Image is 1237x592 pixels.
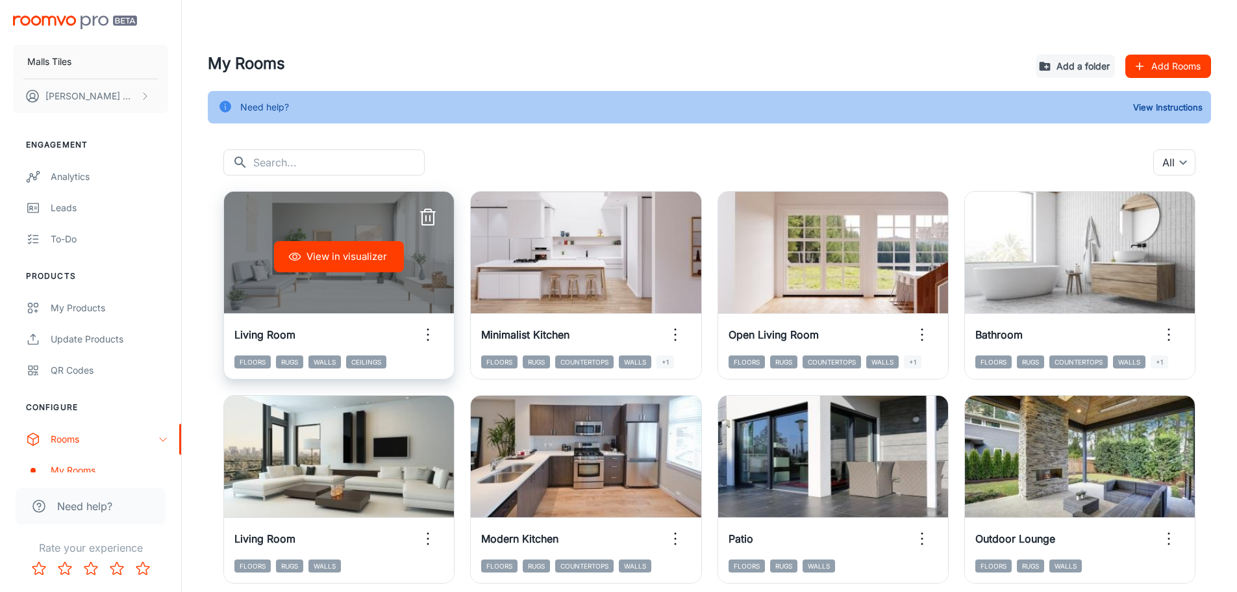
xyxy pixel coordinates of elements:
[523,560,550,573] span: Rugs
[555,355,614,368] span: Countertops
[78,556,104,582] button: Rate 3 star
[51,232,168,246] div: To-do
[234,327,295,342] h6: Living Room
[45,89,137,103] p: [PERSON_NAME] Naicker
[1125,55,1211,78] button: Add Rooms
[1151,355,1168,368] span: +1
[1049,560,1082,573] span: Walls
[234,560,271,573] span: Floors
[729,355,765,368] span: Floors
[729,327,819,342] h6: Open Living Room
[51,332,168,346] div: Update Products
[803,560,835,573] span: Walls
[555,560,614,573] span: Countertops
[803,355,861,368] span: Countertops
[866,355,899,368] span: Walls
[729,560,765,573] span: Floors
[1049,355,1108,368] span: Countertops
[13,79,168,113] button: [PERSON_NAME] Naicker
[1017,560,1044,573] span: Rugs
[481,327,569,342] h6: Minimalist Kitchen
[240,95,289,120] div: Need help?
[481,560,518,573] span: Floors
[51,201,168,215] div: Leads
[729,531,753,547] h6: Patio
[523,355,550,368] span: Rugs
[481,531,558,547] h6: Modern Kitchen
[51,170,168,184] div: Analytics
[1130,97,1206,117] button: View Instructions
[904,355,921,368] span: +1
[51,463,168,478] div: My Rooms
[1036,55,1115,78] button: Add a folder
[308,560,341,573] span: Walls
[51,363,168,378] div: QR Codes
[27,55,71,69] p: Malls Tiles
[975,531,1055,547] h6: Outdoor Lounge
[1017,355,1044,368] span: Rugs
[13,45,168,79] button: Malls Tiles
[104,556,130,582] button: Rate 4 star
[481,355,518,368] span: Floors
[234,355,271,368] span: Floors
[770,355,797,368] span: Rugs
[346,355,386,368] span: Ceilings
[619,355,651,368] span: Walls
[57,498,112,514] span: Need help?
[276,560,303,573] span: Rugs
[13,16,137,29] img: Roomvo PRO Beta
[276,355,303,368] span: Rugs
[975,560,1012,573] span: Floors
[975,327,1023,342] h6: Bathroom
[51,301,168,315] div: My Products
[234,531,295,547] h6: Living Room
[619,560,651,573] span: Walls
[51,432,158,446] div: Rooms
[975,355,1012,368] span: Floors
[1153,149,1195,175] div: All
[770,560,797,573] span: Rugs
[274,241,404,272] button: View in visualizer
[253,149,425,175] input: Search...
[1113,355,1145,368] span: Walls
[308,355,341,368] span: Walls
[52,556,78,582] button: Rate 2 star
[208,52,1025,75] h4: My Rooms
[656,355,674,368] span: +1
[130,556,156,582] button: Rate 5 star
[10,540,171,556] p: Rate your experience
[26,556,52,582] button: Rate 1 star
